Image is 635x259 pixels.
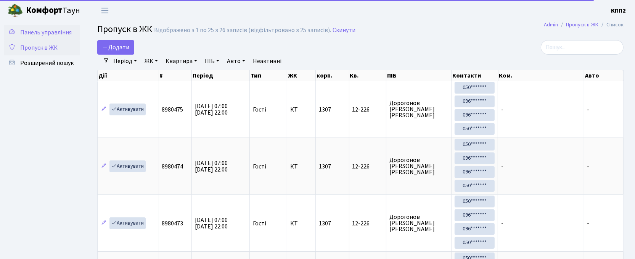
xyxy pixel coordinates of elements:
a: Додати [97,40,134,55]
a: Активувати [109,104,146,115]
span: Розширений пошук [20,59,74,67]
span: 1307 [319,219,331,228]
span: - [501,219,503,228]
span: - [587,105,590,114]
span: Таун [26,4,80,17]
span: - [501,105,503,114]
span: 12-226 [352,107,383,113]
img: logo.png [8,3,23,18]
th: корп. [316,70,349,81]
a: Панель управління [4,25,80,40]
span: 12-226 [352,163,383,170]
a: Квартира [162,55,200,68]
th: ПІБ [386,70,452,81]
a: ПІБ [202,55,222,68]
a: Розширений пошук [4,55,80,71]
th: Кв. [349,70,386,81]
th: # [159,70,192,81]
span: Дорогонов [PERSON_NAME] [PERSON_NAME] [389,100,448,118]
th: Ком. [498,70,584,81]
a: Пропуск в ЖК [4,40,80,55]
a: Активувати [109,217,146,229]
span: Гості [253,107,266,113]
th: Авто [584,70,624,81]
span: Гості [253,163,266,170]
th: ЖК [287,70,316,81]
a: КПП2 [611,6,626,15]
th: Тип [250,70,287,81]
span: КТ [290,107,312,113]
span: Гості [253,220,266,227]
li: Список [598,21,624,29]
a: Неактивні [250,55,285,68]
span: Пропуск в ЖК [97,23,152,36]
th: Контакти [452,70,498,81]
span: - [587,162,590,171]
span: Дорогонов [PERSON_NAME] [PERSON_NAME] [389,214,448,232]
span: 1307 [319,162,331,171]
a: Пропуск в ЖК [566,21,598,29]
input: Пошук... [541,40,624,55]
span: 8980475 [162,105,183,114]
nav: breadcrumb [532,17,635,33]
a: Період [110,55,140,68]
a: Скинути [333,27,355,34]
a: Admin [544,21,558,29]
a: Активувати [109,160,146,172]
span: - [501,162,503,171]
span: - [587,219,590,228]
a: Авто [224,55,248,68]
th: Дії [98,70,159,81]
span: КТ [290,220,312,227]
span: Дорогонов [PERSON_NAME] [PERSON_NAME] [389,157,448,175]
div: Відображено з 1 по 25 з 26 записів (відфільтровано з 25 записів). [154,27,331,34]
span: 1307 [319,105,331,114]
span: Панель управління [20,28,72,37]
span: 8980474 [162,162,183,171]
button: Переключити навігацію [95,4,114,17]
b: Комфорт [26,4,63,16]
span: Додати [102,43,129,52]
a: ЖК [141,55,161,68]
span: Пропуск в ЖК [20,44,58,52]
span: [DATE] 07:00 [DATE] 22:00 [195,216,228,231]
span: [DATE] 07:00 [DATE] 22:00 [195,102,228,117]
th: Період [192,70,250,81]
span: [DATE] 07:00 [DATE] 22:00 [195,159,228,174]
span: 8980473 [162,219,183,228]
span: КТ [290,163,312,170]
span: 12-226 [352,220,383,227]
